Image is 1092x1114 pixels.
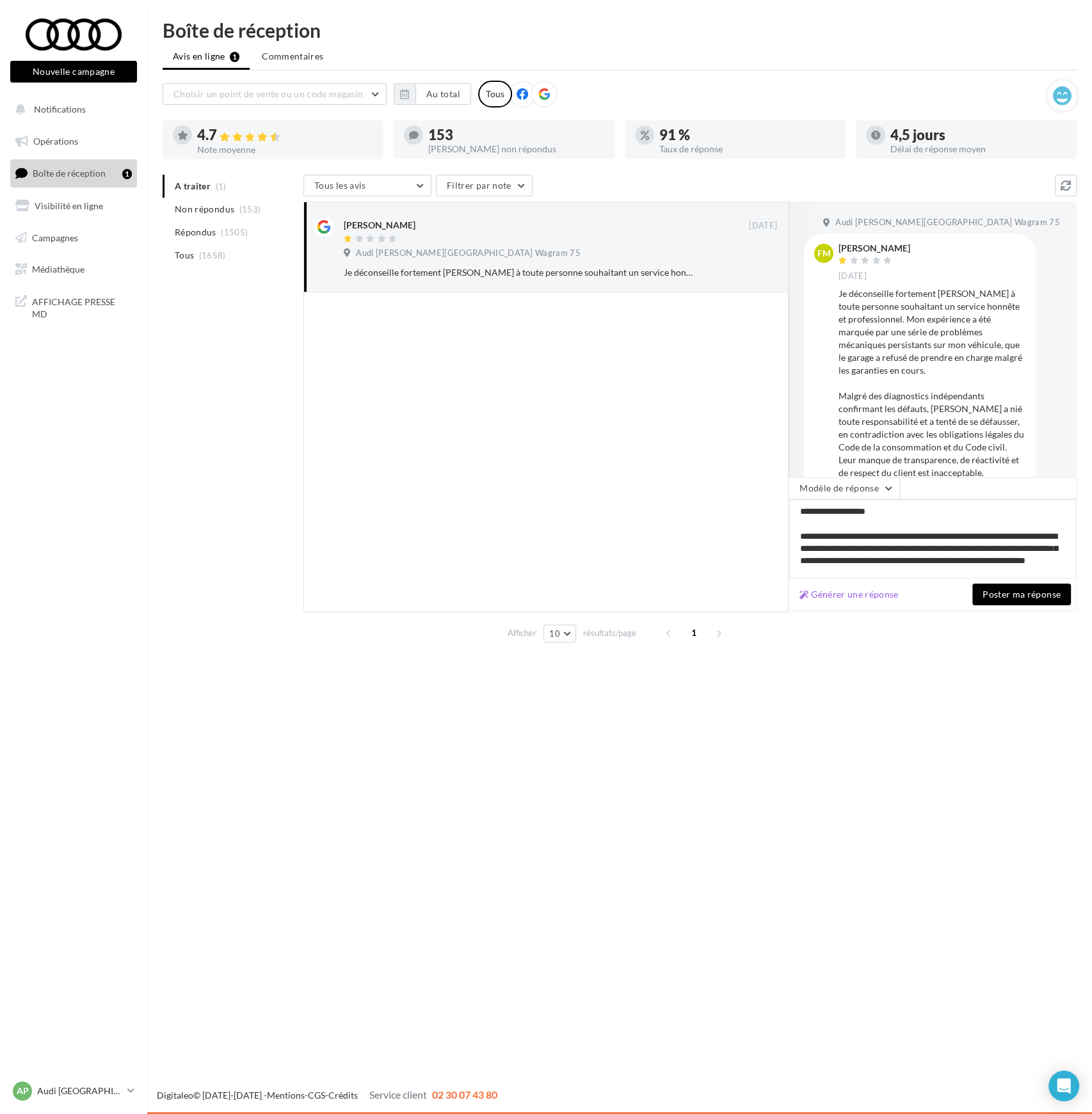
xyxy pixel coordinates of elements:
button: Modèle de réponse [789,477,900,499]
a: Opérations [8,128,140,155]
span: 1 [684,623,704,643]
a: Médiathèque [8,256,140,283]
div: Je déconseille fortement [PERSON_NAME] à toute personne souhaitant un service honnête et professi... [839,287,1025,543]
span: [DATE] [749,220,777,232]
div: 91 % [659,128,835,142]
div: Boîte de réception [163,20,1077,40]
span: Choisir un point de vente ou un code magasin [173,88,363,99]
a: Crédits [328,1090,358,1101]
span: Répondus [175,226,216,239]
a: Campagnes [8,225,140,251]
span: Service client [369,1088,427,1101]
button: Au total [394,83,471,105]
div: 1 [122,169,132,179]
span: [DATE] [839,271,867,282]
span: AFFICHAGE PRESSE MD [32,293,132,321]
span: Boîte de réception [33,168,106,179]
div: Je déconseille fortement [PERSON_NAME] à toute personne souhaitant un service honnête et professi... [344,266,694,279]
button: Nouvelle campagne [10,61,137,83]
div: Open Intercom Messenger [1048,1070,1079,1101]
span: Audi [PERSON_NAME][GEOGRAPHIC_DATA] Wagram 75 [835,217,1060,228]
button: 10 [543,625,576,642]
span: Opérations [33,136,78,147]
span: Non répondus [175,203,234,216]
span: Notifications [34,104,86,115]
span: AP [17,1085,29,1097]
a: Mentions [267,1090,305,1101]
a: Boîte de réception1 [8,159,140,187]
span: Visibilité en ligne [35,200,103,211]
div: 4,5 jours [890,128,1066,142]
span: © [DATE]-[DATE] - - - [157,1090,497,1101]
span: Tous les avis [314,180,366,191]
div: [PERSON_NAME] [839,244,910,253]
span: Audi [PERSON_NAME][GEOGRAPHIC_DATA] Wagram 75 [356,248,581,259]
div: Délai de réponse moyen [890,145,1066,154]
button: Notifications [8,96,134,123]
span: Afficher [508,627,536,639]
div: [PERSON_NAME] [344,219,415,232]
a: AFFICHAGE PRESSE MD [8,288,140,326]
span: FM [817,247,831,260]
span: (153) [239,204,261,214]
span: Commentaires [262,50,323,63]
button: Choisir un point de vente ou un code magasin [163,83,387,105]
button: Tous les avis [303,175,431,196]
div: Note moyenne [197,145,373,154]
span: (1658) [199,250,226,260]
span: résultats/page [583,627,636,639]
a: AP Audi [GEOGRAPHIC_DATA] 17 [10,1079,137,1103]
span: Tous [175,249,194,262]
button: Générer une réponse [794,587,904,602]
a: Digitaleo [157,1090,193,1101]
div: [PERSON_NAME] non répondus [428,145,604,154]
span: Campagnes [32,232,78,243]
span: 02 30 07 43 80 [432,1088,497,1101]
span: 10 [549,628,560,639]
div: Tous [478,81,512,107]
a: CGS [308,1090,325,1101]
a: Visibilité en ligne [8,193,140,219]
button: Poster ma réponse [972,584,1071,605]
div: Taux de réponse [659,145,835,154]
span: (1505) [221,227,248,237]
button: Filtrer par note [436,175,533,196]
div: 153 [428,128,604,142]
button: Au total [415,83,471,105]
div: 4.7 [197,128,373,143]
span: Médiathèque [32,264,84,275]
p: Audi [GEOGRAPHIC_DATA] 17 [37,1085,122,1097]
